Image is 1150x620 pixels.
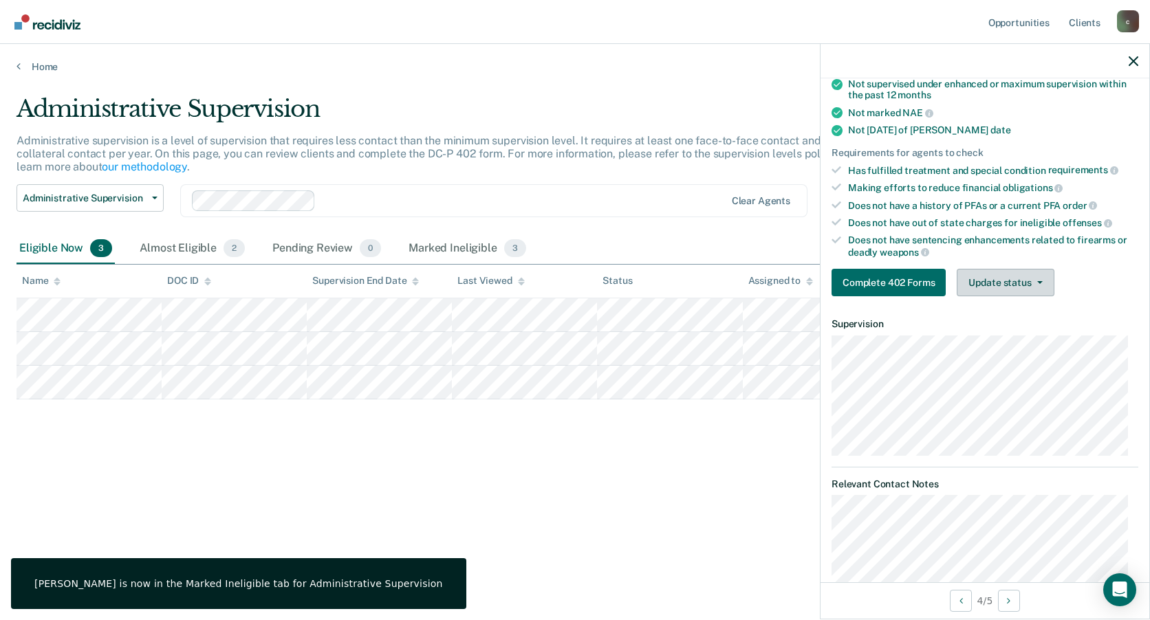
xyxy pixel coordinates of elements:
p: Administrative supervision is a level of supervision that requires less contact than the minimum ... [17,134,868,173]
div: c [1117,10,1139,32]
div: Administrative Supervision [17,95,879,134]
div: 4 / 5 [821,582,1149,619]
span: 3 [90,239,112,257]
div: Pending Review [270,234,384,264]
button: Complete 402 Forms [832,269,946,296]
a: our methodology [102,160,187,173]
div: Clear agents [732,195,790,207]
dt: Supervision [832,318,1138,330]
span: offenses [1063,217,1112,228]
div: Requirements for agents to check [832,147,1138,159]
div: Has fulfilled treatment and special condition [848,164,1138,177]
div: Not supervised under enhanced or maximum supervision within the past 12 [848,78,1138,102]
span: weapons [880,247,929,258]
div: Last Viewed [457,275,524,287]
span: NAE [902,107,933,118]
span: months [898,89,931,100]
span: 3 [504,239,526,257]
img: Recidiviz [14,14,80,30]
button: Update status [957,269,1054,296]
div: DOC ID [167,275,211,287]
span: date [990,124,1010,135]
div: Not marked [848,107,1138,119]
button: Profile dropdown button [1117,10,1139,32]
dt: Relevant Contact Notes [832,478,1138,490]
a: Navigate to form link [832,269,951,296]
button: Next Opportunity [998,590,1020,612]
div: Assigned to [748,275,813,287]
div: [PERSON_NAME] is now in the Marked Ineligible tab for Administrative Supervision [34,577,443,590]
div: Does not have sentencing enhancements related to firearms or deadly [848,234,1138,258]
div: Almost Eligible [137,234,248,264]
div: Making efforts to reduce financial [848,181,1138,194]
span: 2 [224,239,245,257]
div: Does not have out of state charges for ineligible [848,217,1138,229]
button: Previous Opportunity [950,590,972,612]
div: Eligible Now [17,234,115,264]
span: requirements [1048,164,1118,175]
span: obligations [1003,182,1063,193]
span: Administrative Supervision [23,192,147,204]
div: Marked Ineligible [406,234,529,264]
div: Name [22,275,61,287]
div: Does not have a history of PFAs or a current PFA order [848,199,1138,212]
div: Supervision End Date [312,275,419,287]
div: Not [DATE] of [PERSON_NAME] [848,124,1138,136]
a: Home [17,60,1133,73]
div: Open Intercom Messenger [1103,573,1136,606]
span: 0 [360,239,381,257]
div: Status [603,275,632,287]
